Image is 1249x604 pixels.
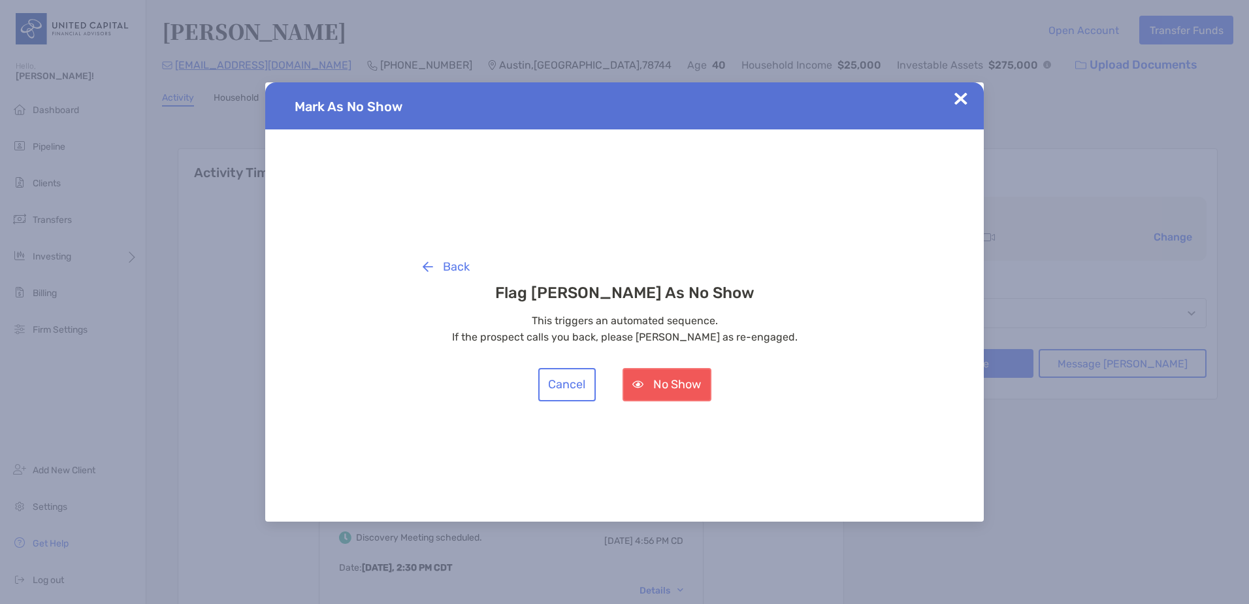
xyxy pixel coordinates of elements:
button: No Show [623,368,711,401]
p: This triggers an automated sequence. [412,312,837,329]
img: Close Updates Zoe [954,92,967,105]
span: Mark As No Show [295,99,402,114]
p: If the prospect calls you back, please [PERSON_NAME] as re-engaged. [412,329,837,345]
img: button icon [632,380,643,388]
h3: Flag [PERSON_NAME] As No Show [412,284,837,302]
button: Cancel [538,368,596,401]
img: button icon [423,261,433,272]
button: Back [412,250,479,284]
